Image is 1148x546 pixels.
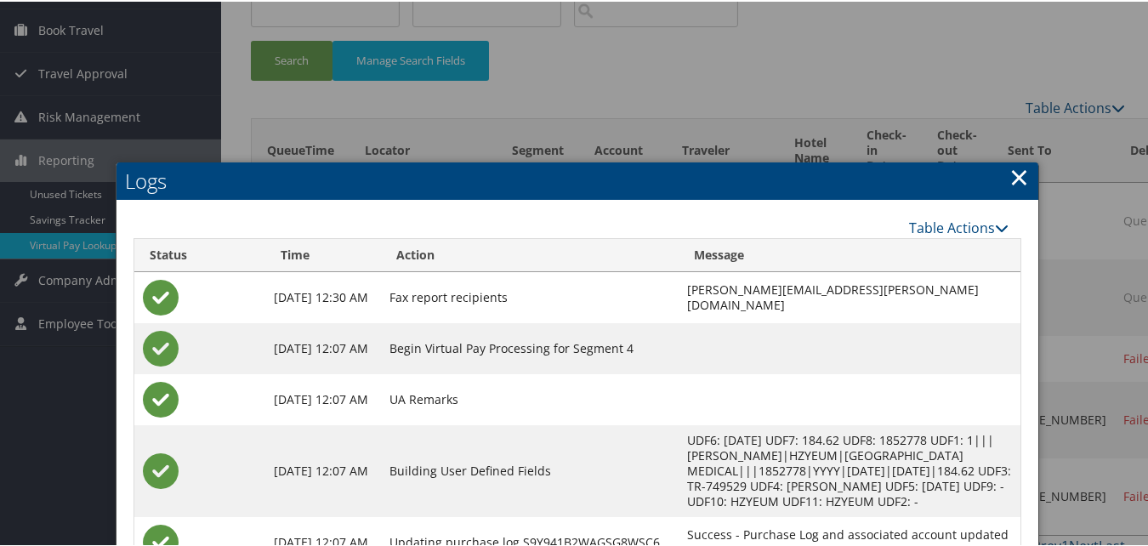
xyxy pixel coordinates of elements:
[117,161,1038,198] h2: Logs
[266,270,381,321] td: [DATE] 12:30 AM
[381,270,679,321] td: Fax report recipients
[266,373,381,424] td: [DATE] 12:07 AM
[909,217,1009,236] a: Table Actions
[381,321,679,373] td: Begin Virtual Pay Processing for Segment 4
[679,237,1020,270] th: Message: activate to sort column ascending
[381,424,679,515] td: Building User Defined Fields
[679,424,1020,515] td: UDF6: [DATE] UDF7: 184.62 UDF8: 1852778 UDF1: 1|||[PERSON_NAME]|HZYEUM|[GEOGRAPHIC_DATA] MEDICAL|...
[266,321,381,373] td: [DATE] 12:07 AM
[679,270,1020,321] td: [PERSON_NAME][EMAIL_ADDRESS][PERSON_NAME][DOMAIN_NAME]
[381,237,679,270] th: Action: activate to sort column ascending
[266,237,381,270] th: Time: activate to sort column ascending
[266,424,381,515] td: [DATE] 12:07 AM
[134,237,266,270] th: Status: activate to sort column ascending
[1009,158,1029,192] a: Close
[381,373,679,424] td: UA Remarks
